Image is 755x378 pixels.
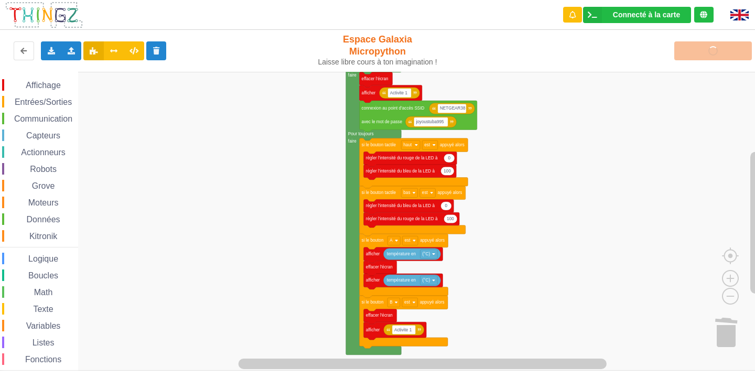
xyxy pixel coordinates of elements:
text: régler l'intensité du bleu de la LED à [366,169,435,174]
text: appuyé alors [438,190,462,195]
text: joyoustuba995 [415,120,444,124]
text: (°C) [423,252,430,256]
span: Données [25,215,62,224]
text: effacer l'écran [366,313,393,318]
text: est [422,190,428,195]
span: Entrées/Sorties [13,98,73,106]
text: température en [387,252,416,256]
text: si le bouton [362,239,384,243]
img: thingz_logo.png [5,1,83,29]
text: 0 [448,156,450,160]
text: NETGEAR38 [440,106,466,111]
text: 0 [445,203,448,208]
text: appuyé alors [440,143,465,147]
text: Activite 1 [394,328,412,332]
span: Moteurs [27,198,60,207]
text: afficher [362,91,376,95]
text: est [424,143,430,147]
text: faire [348,139,357,144]
span: Boucles [27,271,60,280]
span: Kitronik [28,232,59,241]
span: Communication [13,114,74,123]
text: température en [387,278,416,283]
span: Variables [25,321,62,330]
span: Math [33,288,55,297]
text: effacer l'écran [366,265,393,269]
text: afficher [366,328,380,332]
text: B [390,300,393,305]
text: (°C) [423,278,430,283]
span: Fonctions [24,355,63,364]
div: Tu es connecté au serveur de création de Thingz [694,7,714,23]
div: Espace Galaxia Micropython [314,34,442,67]
span: Grove [30,181,57,190]
text: afficher [366,278,380,283]
text: si le bouton [362,300,384,305]
text: haut [403,143,412,147]
text: est [404,300,411,305]
span: Capteurs [25,131,62,140]
text: Pour toujours [348,132,374,136]
span: Listes [31,338,56,347]
text: faire [348,73,357,78]
text: A [390,239,393,243]
text: afficher [366,252,380,256]
text: avec le mot de passe [362,120,403,124]
span: Actionneurs [19,148,67,157]
text: régler l'intensité du bleu de la LED à [366,203,435,208]
text: si le bouton tactile [362,143,396,147]
text: 100 [444,169,451,174]
text: Activite 1 [390,91,408,95]
div: Laisse libre cours à ton imagination ! [314,58,442,67]
text: régler l'intensité du rouge de la LED à [366,156,438,160]
text: 100 [447,217,454,221]
text: appuyé alors [420,300,445,305]
span: Affichage [24,81,62,90]
span: Texte [31,305,55,314]
text: si le bouton tactile [362,190,396,195]
text: effacer l'écran [362,77,389,81]
text: régler l'intensité du rouge de la LED à [366,217,438,221]
text: connexion au point d'accès SSID [362,106,425,111]
img: gb.png [730,9,749,20]
text: est [404,239,411,243]
span: Robots [28,165,58,174]
text: bas [403,190,410,195]
div: Connecté à la carte [613,11,680,18]
span: Logique [27,254,60,263]
div: Ta base fonctionne bien ! [583,7,691,23]
text: appuyé alors [420,239,445,243]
